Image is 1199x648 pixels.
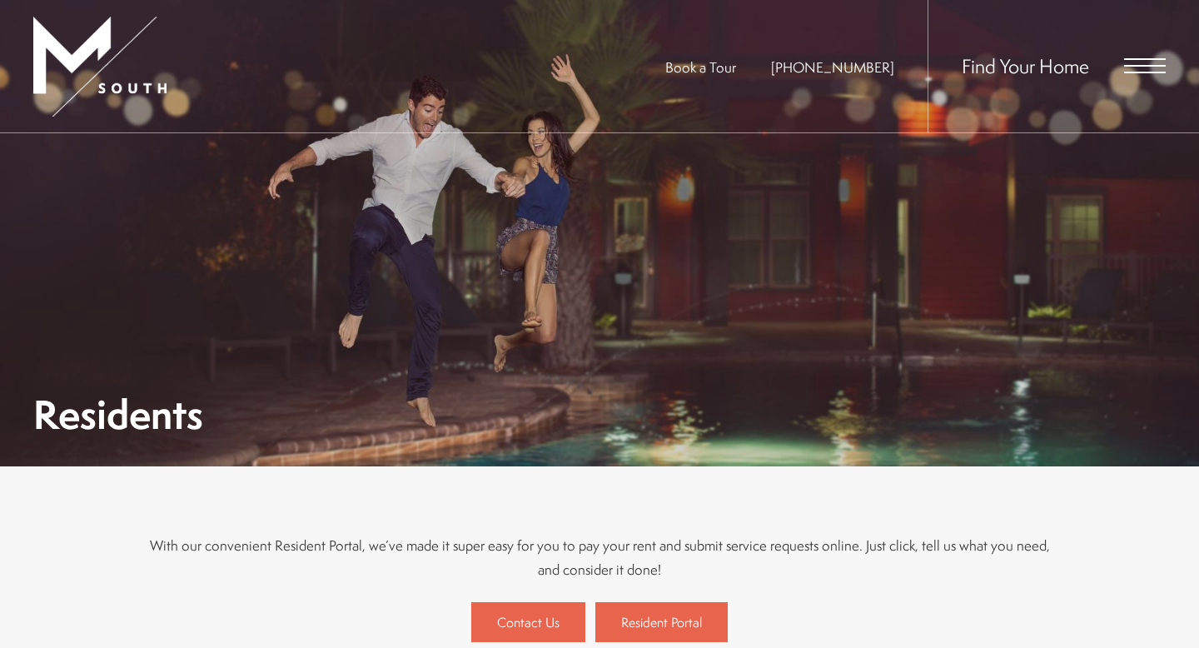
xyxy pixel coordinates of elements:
a: Resident Portal [595,602,728,642]
button: Open Menu [1124,58,1166,73]
a: Find Your Home [962,52,1089,79]
a: Call Us at 813-570-8014 [771,57,894,77]
img: MSouth [33,17,167,117]
span: [PHONE_NUMBER] [771,57,894,77]
span: Resident Portal [621,613,702,631]
h1: Residents [33,396,203,433]
a: Contact Us [471,602,585,642]
span: Contact Us [497,613,560,631]
a: Book a Tour [665,57,736,77]
p: With our convenient Resident Portal, we’ve made it super easy for you to pay your rent and submit... [142,533,1057,581]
